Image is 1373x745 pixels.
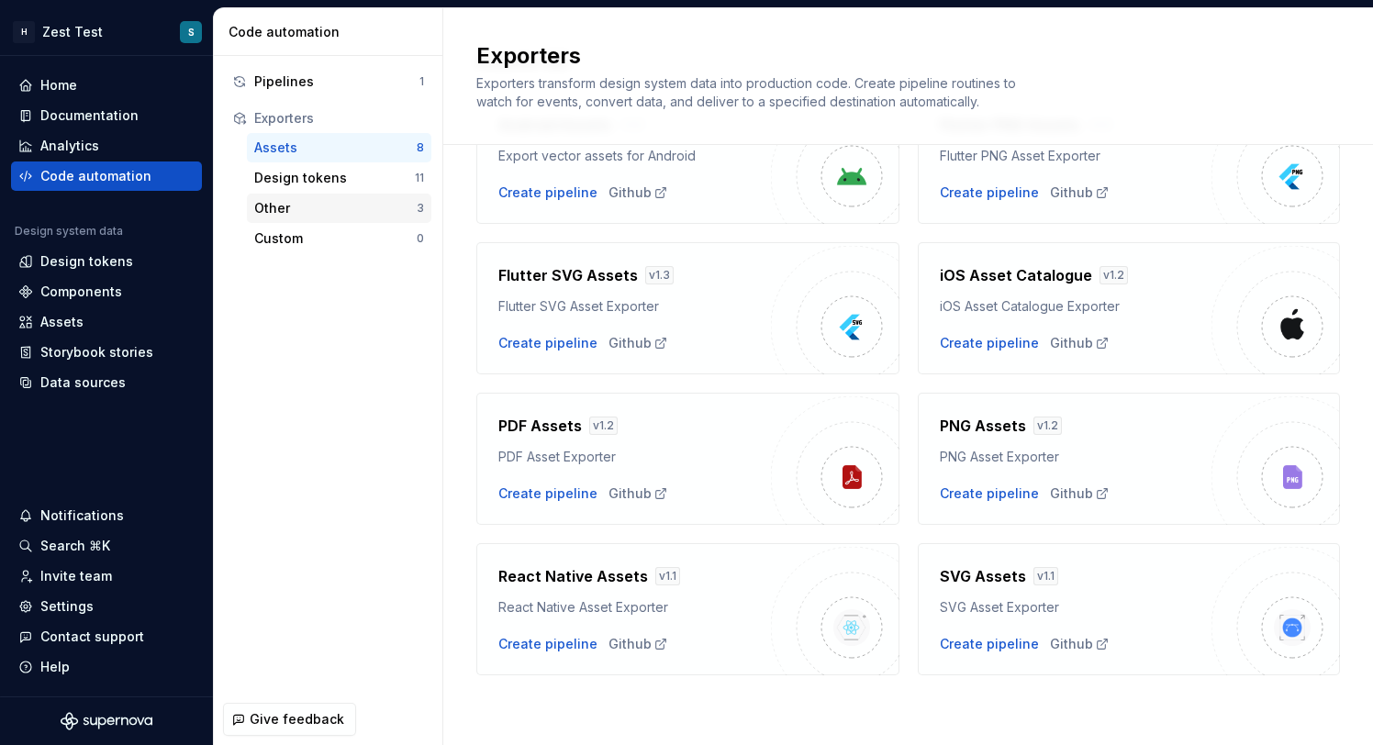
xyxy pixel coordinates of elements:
div: v 1.2 [1033,417,1062,435]
button: Custom0 [247,224,431,253]
div: Assets [40,313,84,331]
div: Custom [254,229,417,248]
button: HZest TestS [4,12,209,51]
div: 8 [417,140,424,155]
div: v 1.3 [645,266,674,284]
a: Github [608,635,668,653]
a: Github [608,183,668,202]
div: Invite team [40,567,112,585]
a: Data sources [11,368,202,397]
a: Code automation [11,161,202,191]
div: v 1.1 [655,567,680,585]
div: Components [40,283,122,301]
button: Assets8 [247,133,431,162]
a: Home [11,71,202,100]
div: Help [40,658,70,676]
div: Assets [254,139,417,157]
div: Export vector assets for Android [498,147,771,165]
div: Code automation [40,167,151,185]
div: Code automation [229,23,435,41]
button: Other3 [247,194,431,223]
a: Github [1050,183,1110,202]
div: Documentation [40,106,139,125]
a: Github [1050,635,1110,653]
div: Pipelines [254,72,419,91]
div: H [13,21,35,43]
div: S [188,25,195,39]
button: Pipelines1 [225,67,431,96]
button: Create pipeline [940,484,1039,503]
div: Settings [40,597,94,616]
h4: PNG Assets [940,415,1026,437]
button: Help [11,652,202,682]
h4: React Native Assets [498,565,648,587]
button: Give feedback [223,703,356,736]
div: Flutter PNG Asset Exporter [940,147,1212,165]
button: Create pipeline [940,183,1039,202]
a: Storybook stories [11,338,202,367]
div: 3 [417,201,424,216]
span: Exporters transform design system data into production code. Create pipeline routines to watch fo... [476,75,1020,109]
div: Storybook stories [40,343,153,361]
button: Create pipeline [498,334,597,352]
div: 11 [415,171,424,185]
div: Github [1050,484,1110,503]
button: Create pipeline [498,635,597,653]
div: React Native Asset Exporter [498,598,771,617]
div: v 1.2 [1100,266,1128,284]
h4: SVG Assets [940,565,1026,587]
a: Github [1050,334,1110,352]
button: Create pipeline [498,484,597,503]
div: v 1.1 [1033,567,1058,585]
h4: Flutter SVG Assets [498,264,638,286]
svg: Supernova Logo [61,712,152,730]
a: Components [11,277,202,306]
a: Assets [11,307,202,337]
div: Design tokens [254,169,415,187]
div: Data sources [40,373,126,392]
button: Contact support [11,622,202,651]
a: Documentation [11,101,202,130]
div: Exporters [254,109,424,128]
div: Flutter SVG Asset Exporter [498,297,771,316]
h2: Exporters [476,41,1318,71]
div: Notifications [40,506,124,525]
button: Create pipeline [940,334,1039,352]
div: Design tokens [40,252,133,271]
div: v 1.2 [589,417,618,435]
span: Give feedback [250,710,344,728]
div: Github [608,334,668,352]
div: Other [254,199,417,217]
div: Design system data [15,224,123,239]
h4: iOS Asset Catalogue [940,264,1092,286]
a: Settings [11,592,202,621]
a: Invite team [11,562,202,591]
button: Design tokens11 [247,163,431,193]
button: Create pipeline [940,635,1039,653]
div: 1 [419,74,424,89]
div: Home [40,76,77,95]
div: 0 [417,231,424,246]
div: iOS Asset Catalogue Exporter [940,297,1212,316]
button: Create pipeline [498,183,597,202]
div: Search ⌘K [40,537,110,555]
div: Analytics [40,137,99,155]
div: SVG Asset Exporter [940,598,1212,617]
